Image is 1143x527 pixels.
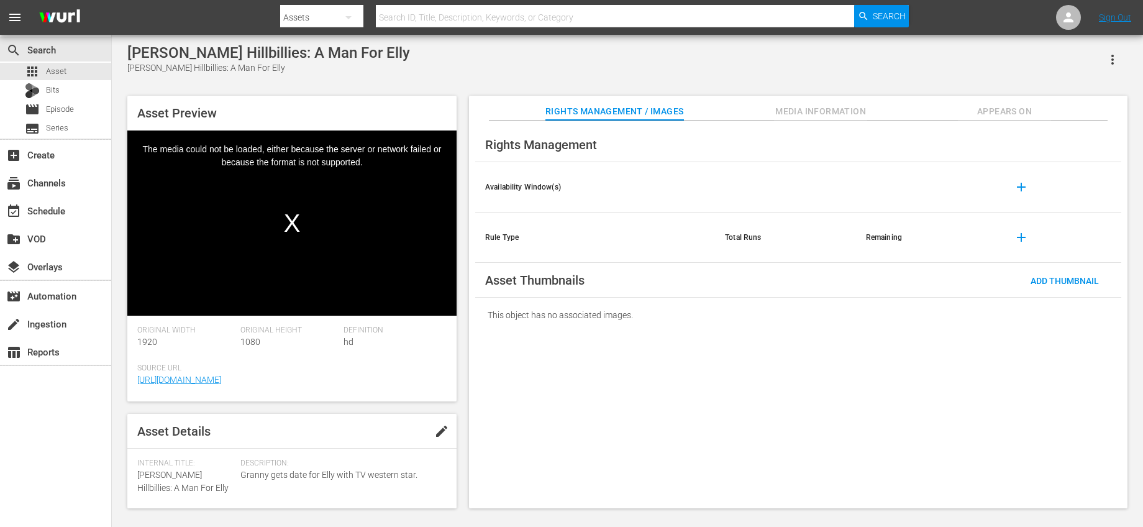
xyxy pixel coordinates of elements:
span: Ingestion [6,317,21,332]
span: Asset Preview [137,106,217,121]
a: Sign Out [1099,12,1131,22]
span: Search [873,5,906,27]
button: edit [427,416,457,446]
span: edit [434,424,449,439]
span: Internal Title: [137,459,234,469]
span: Create [6,148,21,163]
img: ans4CAIJ8jUAAAAAAAAAAAAAAAAAAAAAAAAgQb4GAAAAAAAAAAAAAAAAAAAAAAAAJMjXAAAAAAAAAAAAAAAAAAAAAAAAgAT5G... [30,3,89,32]
div: [PERSON_NAME] Hillbillies: A Man For Elly [127,44,410,62]
span: Series [46,122,68,134]
th: Total Runs [715,213,856,263]
span: [PERSON_NAME] Hillbillies: A Man For Elly [137,470,229,493]
span: Appears On [958,104,1051,119]
span: Automation [6,289,21,304]
span: Source Url [137,364,440,373]
span: Asset [25,64,40,79]
span: 1920 [137,337,157,347]
span: Asset Details [137,424,211,439]
button: Search [854,5,909,27]
span: Channels [6,176,21,191]
span: Original Width [137,326,234,336]
button: Add Thumbnail [1021,269,1109,291]
span: 1080 [240,337,260,347]
span: Asset Thumbnails [485,273,585,288]
span: Reports [6,345,21,360]
span: Bits [46,84,60,96]
span: Description: [240,459,440,469]
span: add [1014,180,1029,195]
div: Bits [25,83,40,98]
span: Granny gets date for Elly with TV western star. [240,469,440,482]
span: Overlays [6,260,21,275]
th: Remaining [856,213,996,263]
div: [PERSON_NAME] Hillbillies: A Man For Elly [127,62,410,75]
span: Definition [344,326,440,336]
span: Search [6,43,21,58]
span: menu [7,10,22,25]
button: add [1006,172,1036,202]
span: Add Thumbnail [1021,276,1109,286]
th: Rule Type [475,213,715,263]
a: [URL][DOMAIN_NAME] [137,375,221,385]
span: VOD [6,232,21,247]
span: Asset [46,65,66,78]
div: Video Player [127,131,457,316]
span: Episode [25,102,40,117]
span: Rights Management [485,137,597,152]
span: Series [25,121,40,136]
span: add [1014,230,1029,245]
span: hd [344,337,353,347]
span: Original Height [240,326,337,336]
th: Availability Window(s) [475,162,715,213]
span: Rights Management / Images [545,104,683,119]
span: Media Information [774,104,867,119]
span: Schedule [6,204,21,219]
div: This object has no associated images. [475,298,1121,332]
button: add [1006,222,1036,252]
span: Episode [46,103,74,116]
